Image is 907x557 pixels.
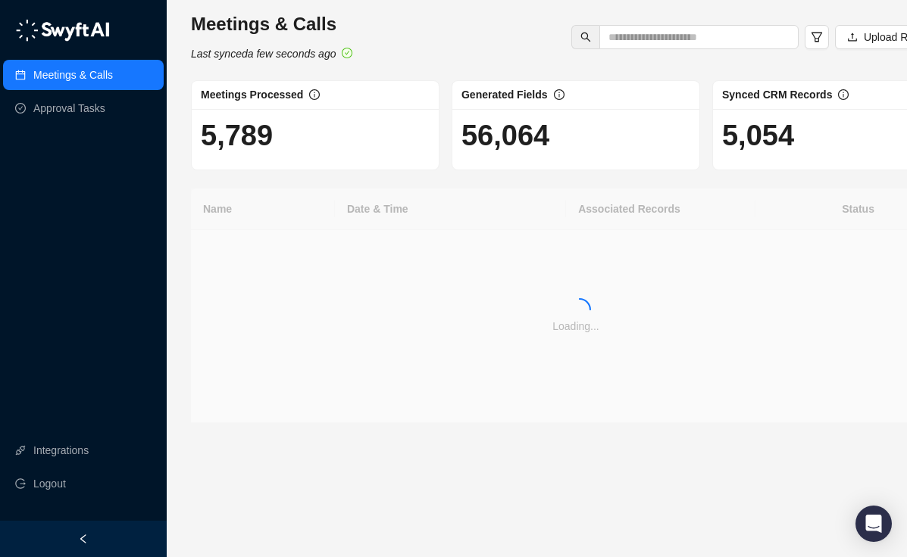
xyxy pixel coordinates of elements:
span: info-circle [554,89,565,100]
h3: Meetings & Calls [191,12,352,36]
span: left [78,534,89,544]
span: loading [568,298,591,321]
h1: 56,064 [461,118,690,153]
span: check-circle [342,48,352,58]
a: Meetings & Calls [33,60,113,90]
span: info-circle [309,89,320,100]
div: Open Intercom Messenger [855,506,892,542]
span: Synced CRM Records [722,89,832,101]
span: info-circle [838,89,849,100]
span: logout [15,478,26,489]
span: Logout [33,468,66,499]
img: logo-05li4sbe.png [15,19,110,42]
a: Approval Tasks [33,93,105,123]
span: Generated Fields [461,89,548,101]
span: Meetings Processed [201,89,303,101]
h1: 5,789 [201,118,430,153]
span: search [580,32,591,42]
i: Last synced a few seconds ago [191,48,336,60]
a: Integrations [33,435,89,465]
span: filter [811,31,823,43]
span: upload [847,32,858,42]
